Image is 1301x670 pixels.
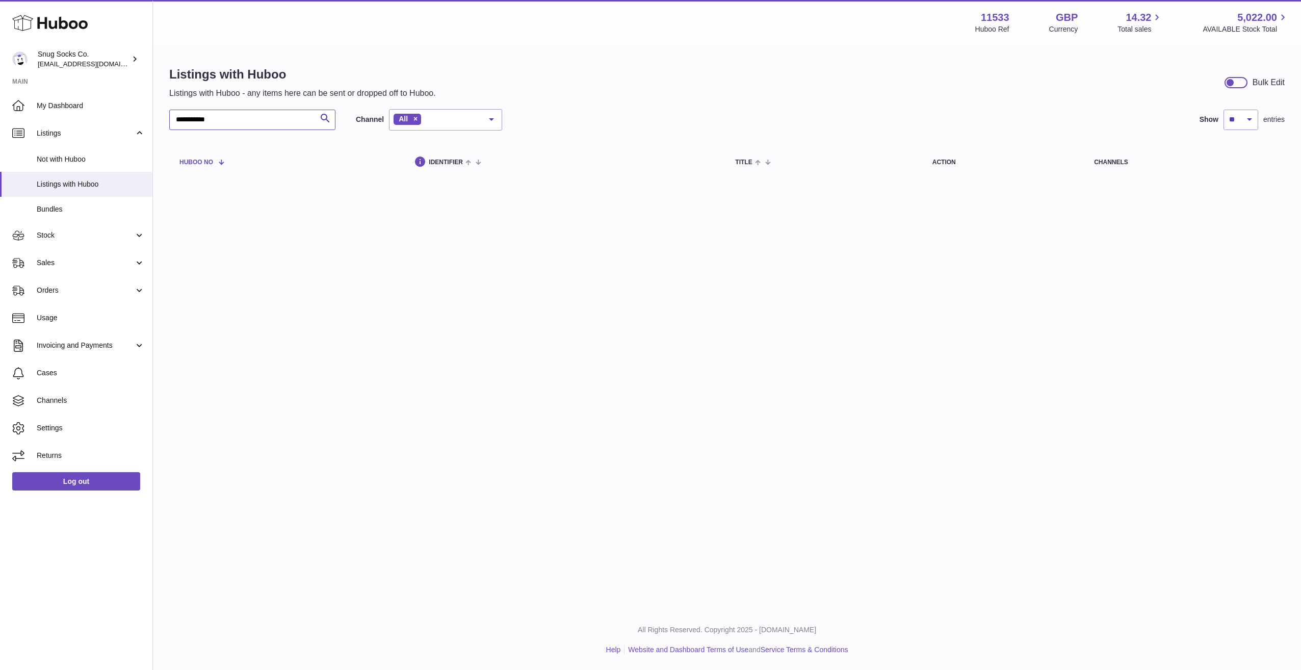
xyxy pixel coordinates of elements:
[735,159,752,166] span: title
[37,258,134,268] span: Sales
[1237,11,1277,24] span: 5,022.00
[37,341,134,350] span: Invoicing and Payments
[37,179,145,189] span: Listings with Huboo
[37,230,134,240] span: Stock
[37,451,145,460] span: Returns
[625,645,848,655] li: and
[179,159,213,166] span: Huboo no
[761,646,848,654] a: Service Terms & Conditions
[37,204,145,214] span: Bundles
[38,49,129,69] div: Snug Socks Co.
[932,159,1074,166] div: action
[169,88,436,99] p: Listings with Huboo - any items here can be sent or dropped off to Huboo.
[1203,11,1289,34] a: 5,022.00 AVAILABLE Stock Total
[12,472,140,491] a: Log out
[37,368,145,378] span: Cases
[37,101,145,111] span: My Dashboard
[1126,11,1151,24] span: 14.32
[606,646,621,654] a: Help
[161,625,1293,635] p: All Rights Reserved. Copyright 2025 - [DOMAIN_NAME]
[38,60,150,68] span: [EMAIL_ADDRESS][DOMAIN_NAME]
[975,24,1009,34] div: Huboo Ref
[1117,24,1163,34] span: Total sales
[1117,11,1163,34] a: 14.32 Total sales
[429,159,463,166] span: identifier
[1200,115,1218,124] label: Show
[1056,11,1078,24] strong: GBP
[37,286,134,295] span: Orders
[628,646,748,654] a: Website and Dashboard Terms of Use
[169,66,436,83] h1: Listings with Huboo
[37,423,145,433] span: Settings
[37,128,134,138] span: Listings
[356,115,384,124] label: Channel
[399,115,408,123] span: All
[1253,77,1285,88] div: Bulk Edit
[37,313,145,323] span: Usage
[1094,159,1274,166] div: channels
[37,396,145,405] span: Channels
[1049,24,1078,34] div: Currency
[37,154,145,164] span: Not with Huboo
[1203,24,1289,34] span: AVAILABLE Stock Total
[1263,115,1285,124] span: entries
[981,11,1009,24] strong: 11533
[12,51,28,67] img: internalAdmin-11533@internal.huboo.com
